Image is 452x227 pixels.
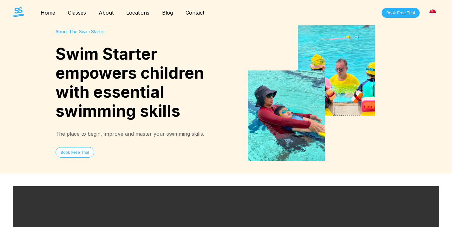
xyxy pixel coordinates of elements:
[426,6,439,19] div: [GEOGRAPHIC_DATA]
[62,10,92,16] a: Classes
[56,29,226,34] div: About The Swim Starter
[56,44,226,120] h1: Swim Starter empowers children with essential swimming skills
[92,10,120,16] a: About
[56,147,94,158] button: Book Free Trial
[13,7,24,17] img: The Swim Starter Logo
[248,25,375,161] img: Swimming Classes
[56,131,226,137] div: The place to begin, improve and master your swimming skills.
[429,10,436,16] img: Singapore
[156,10,179,16] a: Blog
[179,10,211,16] a: Contact
[382,8,420,18] button: Book Free Trial
[34,10,62,16] a: Home
[120,10,156,16] a: Locations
